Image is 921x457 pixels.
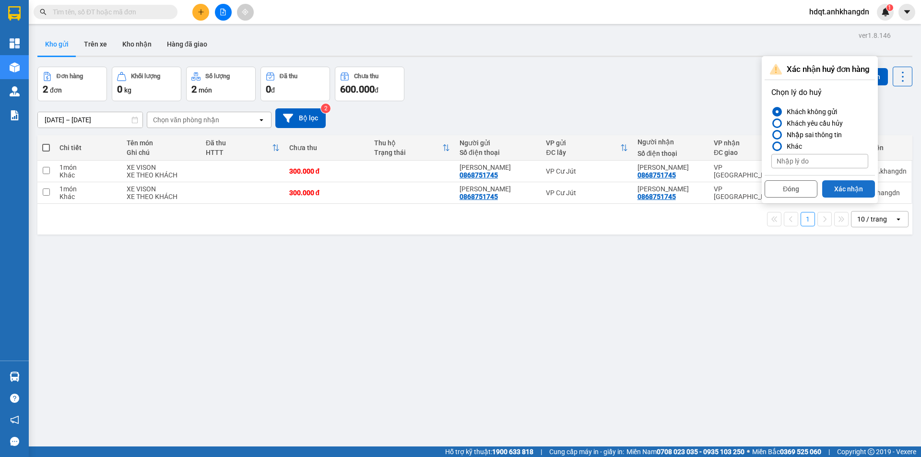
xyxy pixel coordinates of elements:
div: Khối lượng [131,73,160,80]
span: Cung cấp máy in - giấy in: [549,446,624,457]
div: 1 món [59,164,117,171]
div: Nhập sai thông tin [783,129,842,141]
div: Thu hộ [374,139,442,147]
div: 0868751745 [638,171,676,179]
span: đơn [50,86,62,94]
span: notification [10,415,19,424]
input: Nhập lý do [771,154,868,168]
div: ver 1.8.146 [859,30,891,41]
div: hdqt.anhkhangdn [853,167,907,175]
input: Select a date range. [38,112,142,128]
span: hdqt.anhkhangdn [802,6,877,18]
div: 300.000 đ [289,189,365,197]
div: 1 món [59,185,117,193]
div: Khác [783,141,802,152]
div: Số lượng [205,73,230,80]
div: VP gửi [546,139,620,147]
div: Tên món [127,139,196,147]
span: 0 [266,83,271,95]
div: Người nhận [638,138,704,146]
sup: 1 [886,4,893,11]
span: 2 [191,83,197,95]
div: 10 / trang [857,214,887,224]
img: dashboard-icon [10,38,20,48]
span: aim [242,9,248,15]
div: Ghi chú [127,149,196,156]
span: ⚪️ [747,450,750,454]
div: VP Cư Jút [546,167,627,175]
button: Số lượng2món [186,67,256,101]
span: đ [375,86,378,94]
span: file-add [220,9,226,15]
button: Bộ lọc [275,108,326,128]
div: XE THEO KHÁCH [127,171,196,179]
button: Trên xe [76,33,115,56]
span: | [828,446,830,457]
button: plus [192,4,209,21]
div: XE THEO KHÁCH [127,193,196,200]
button: 1 [801,212,815,226]
div: Nguyễn Tuấn Vũ [460,164,537,171]
span: | [541,446,542,457]
div: Chi tiết [59,144,117,152]
div: Khác [59,193,117,200]
span: plus [198,9,204,15]
th: Toggle SortBy [541,135,632,161]
div: VP nhận [714,139,771,147]
input: Tìm tên, số ĐT hoặc mã đơn [53,7,166,17]
button: Kho gửi [37,33,76,56]
div: Số điện thoại [638,150,704,157]
button: caret-down [898,4,915,21]
div: 0868751745 [460,171,498,179]
span: 1 [888,4,891,11]
button: Đơn hàng2đơn [37,67,107,101]
div: VP [GEOGRAPHIC_DATA] [714,164,779,179]
span: search [40,9,47,15]
button: Đóng [765,180,817,198]
span: đ [271,86,275,94]
div: Trạng thái [374,149,442,156]
div: Nguyễn Tuấn Vũ [638,164,704,171]
div: Đã thu [280,73,297,80]
button: Xác nhận [822,180,875,198]
strong: 0708 023 035 - 0935 103 250 [657,448,744,456]
span: question-circle [10,394,19,403]
div: vp.anhkhangdn [853,189,907,197]
span: món [199,86,212,94]
th: Toggle SortBy [369,135,455,161]
div: ĐC lấy [546,149,620,156]
div: Chưa thu [354,73,378,80]
button: Hàng đã giao [159,33,215,56]
svg: open [895,215,902,223]
img: logo-vxr [8,6,21,21]
div: Người gửi [460,139,537,147]
div: Khách yêu cầu hủy [783,117,843,129]
img: warehouse-icon [10,62,20,72]
div: VP Cư Jút [546,189,627,197]
div: Đơn hàng [57,73,83,80]
button: Khối lượng0kg [112,67,181,101]
button: Chưa thu600.000đ [335,67,404,101]
div: Chưa thu [289,144,365,152]
span: Miền Bắc [752,446,821,457]
span: 2 [43,83,48,95]
strong: 1900 633 818 [492,448,533,456]
span: copyright [868,448,874,455]
div: Khác [59,171,117,179]
div: Nguyễn Tuấn Vũ [460,185,537,193]
svg: open [258,116,265,124]
div: Xác nhận huỷ đơn hàng [765,59,875,80]
sup: 2 [321,104,331,113]
div: 300.000 đ [289,167,365,175]
img: warehouse-icon [10,372,20,382]
div: HTTT [206,149,272,156]
img: solution-icon [10,110,20,120]
div: 0868751745 [638,193,676,200]
th: Toggle SortBy [201,135,284,161]
div: XE VISON [127,185,196,193]
div: Đã thu [206,139,272,147]
div: Chọn văn phòng nhận [153,115,219,125]
div: XE VISON [127,164,196,171]
strong: 0369 525 060 [780,448,821,456]
button: Kho nhận [115,33,159,56]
